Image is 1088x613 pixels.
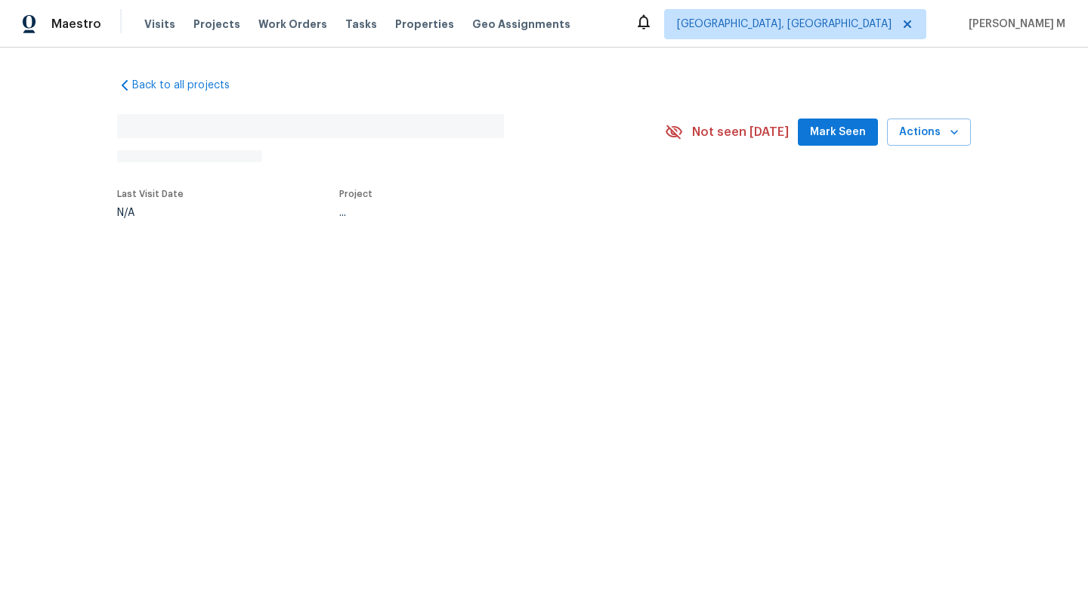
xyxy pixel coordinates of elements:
[339,208,629,218] div: ...
[339,189,372,199] span: Project
[887,119,971,146] button: Actions
[144,17,175,32] span: Visits
[345,19,377,29] span: Tasks
[810,123,866,142] span: Mark Seen
[258,17,327,32] span: Work Orders
[117,189,184,199] span: Last Visit Date
[395,17,454,32] span: Properties
[472,17,570,32] span: Geo Assignments
[117,208,184,218] div: N/A
[692,125,789,140] span: Not seen [DATE]
[117,78,262,93] a: Back to all projects
[963,17,1065,32] span: [PERSON_NAME] M
[798,119,878,146] button: Mark Seen
[677,17,892,32] span: [GEOGRAPHIC_DATA], [GEOGRAPHIC_DATA]
[193,17,240,32] span: Projects
[899,123,959,142] span: Actions
[51,17,101,32] span: Maestro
